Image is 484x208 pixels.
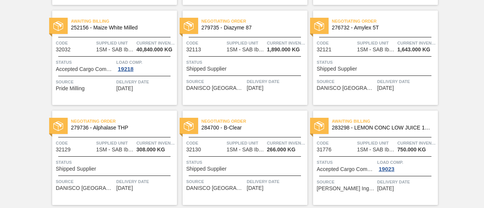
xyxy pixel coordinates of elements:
[397,39,436,47] span: Current inventory
[332,117,438,125] span: Awaiting Billing
[56,47,71,52] span: 32032
[247,178,306,185] span: Delivery Date
[317,178,375,186] span: Source
[56,185,115,191] span: DANISCO SOUTH AFRICA (PTY) LTD
[357,147,395,153] span: 1SM - SAB Ibhayi Brewery
[186,85,245,91] span: DANISCO SOUTH AFRICA (PTY) LTD
[317,59,436,66] span: Status
[71,17,177,25] span: Awaiting Billing
[357,139,396,147] span: Supplied Unit
[116,59,175,66] span: Load Comp.
[56,66,115,72] span: Accepted Cargo Composition
[137,147,165,153] span: 308.000 KG
[56,39,95,47] span: Code
[377,159,436,172] a: Load Comp.19023
[247,185,264,191] span: 10/02/2025
[332,125,432,131] span: 283298 - LEMON CONC LOW JUICE 1000KG
[267,47,300,52] span: 1,890.000 KG
[397,47,430,52] span: 1,643.000 KG
[317,186,375,191] span: Kerry Ingredients
[332,17,438,25] span: Negotiating Order
[202,117,307,125] span: Negotiating Order
[317,147,332,153] span: 31776
[177,11,307,105] a: statusNegotiating Order279735 - Diazyme 87Code32113Supplied Unit1SM - SAB Ibhayi BreweryCurrent i...
[96,139,135,147] span: Supplied Unit
[96,147,134,153] span: 1SM - SAB Ibhayi Brewery
[71,125,171,131] span: 279736 - Alphalase THP
[377,78,436,85] span: Delivery Date
[186,47,201,52] span: 32113
[267,39,306,47] span: Current inventory
[317,66,357,72] span: Shipped Supplier
[314,21,324,31] img: status
[186,178,245,185] span: Source
[317,166,375,172] span: Accepted Cargo Composition
[247,78,306,85] span: Delivery Date
[96,39,135,47] span: Supplied Unit
[377,186,394,191] span: 10/02/2025
[137,39,175,47] span: Current inventory
[397,147,426,153] span: 750.000 KG
[116,185,133,191] span: 10/02/2025
[226,39,265,47] span: Supplied Unit
[53,121,63,131] img: status
[202,17,307,25] span: Negotiating Order
[317,139,355,147] span: Code
[56,139,95,147] span: Code
[317,47,332,52] span: 32121
[317,39,355,47] span: Code
[56,78,115,86] span: Source
[56,166,96,172] span: Shipped Supplier
[116,66,135,72] div: 19218
[56,147,71,153] span: 32129
[332,25,432,31] span: 276732 - Amylex 5T
[116,86,133,91] span: 09/29/2025
[314,121,324,131] img: status
[317,78,375,85] span: Source
[397,139,436,147] span: Current inventory
[53,21,63,31] img: status
[307,111,438,205] a: statusAwaiting Billing283298 - LEMON CONC LOW JUICE 1000KGCode31776Supplied Unit1SM - SAB Ibhayi ...
[56,86,85,91] span: Pride Milling
[247,85,264,91] span: 10/02/2025
[186,139,225,147] span: Code
[357,39,396,47] span: Supplied Unit
[377,178,436,186] span: Delivery Date
[71,25,171,31] span: 252156 - Maize White Milled
[357,47,395,52] span: 1SM - SAB Ibhayi Brewery
[116,178,175,185] span: Delivery Date
[186,78,245,85] span: Source
[137,47,172,52] span: 40,840.000 KG
[186,185,245,191] span: DANISCO SOUTH AFRICA (PTY) LTD
[267,147,296,153] span: 266.000 KG
[116,59,175,72] a: Load Comp.19218
[267,139,306,147] span: Current inventory
[202,125,301,131] span: 284700 - B-Clear
[186,59,306,66] span: Status
[226,147,264,153] span: 1SM - SAB Ibhayi Brewery
[47,11,177,105] a: statusAwaiting Billing252156 - Maize White MilledCode32032Supplied Unit1SM - SAB Ibhayi BreweryCu...
[226,139,265,147] span: Supplied Unit
[186,159,306,166] span: Status
[56,178,115,185] span: Source
[47,111,177,205] a: statusNegotiating Order279736 - Alphalase THPCode32129Supplied Unit1SM - SAB Ibhayi BreweryCurren...
[377,166,396,172] div: 19023
[71,117,177,125] span: Negotiating Order
[96,47,134,52] span: 1SM - SAB Ibhayi Brewery
[184,21,194,31] img: status
[56,59,115,66] span: Status
[56,159,175,166] span: Status
[186,147,201,153] span: 32130
[317,159,375,166] span: Status
[184,121,194,131] img: status
[377,159,436,166] span: Load Comp.
[186,39,225,47] span: Code
[177,111,307,205] a: statusNegotiating Order284700 - B-ClearCode32130Supplied Unit1SM - SAB Ibhayi BreweryCurrent inve...
[202,25,301,31] span: 279735 - Diazyme 87
[116,78,175,86] span: Delivery Date
[137,139,175,147] span: Current inventory
[226,47,264,52] span: 1SM - SAB Ibhayi Brewery
[307,11,438,105] a: statusNegotiating Order276732 - Amylex 5TCode32121Supplied Unit1SM - SAB Ibhayi BreweryCurrent in...
[317,85,375,91] span: DANISCO SOUTH AFRICA (PTY) LTD
[377,85,394,91] span: 10/02/2025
